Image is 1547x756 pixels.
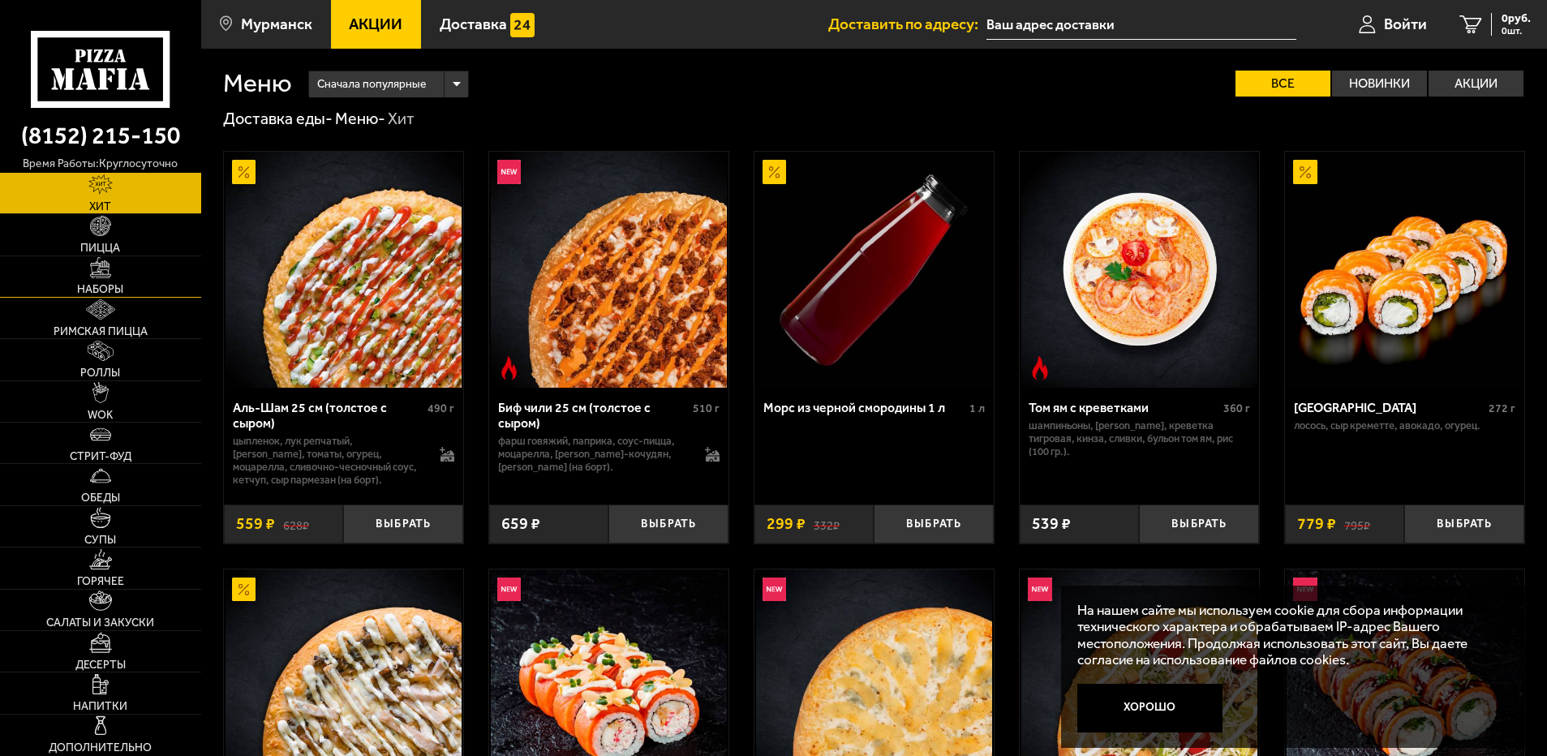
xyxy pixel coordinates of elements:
s: 332 ₽ [814,516,840,532]
a: Доставка еды- [223,109,333,128]
span: Акции [349,16,402,32]
p: шампиньоны, [PERSON_NAME], креветка тигровая, кинза, сливки, бульон том ям, рис (100 гр.). [1029,419,1250,458]
span: Сначала популярные [317,69,426,100]
img: Острое блюдо [1028,356,1052,380]
img: Новинка [1028,578,1052,602]
img: Биф чили 25 см (толстое с сыром) [491,152,727,388]
span: Горячее [77,576,124,587]
p: фарш говяжий, паприка, соус-пицца, моцарелла, [PERSON_NAME]-кочудян, [PERSON_NAME] (на борт). [498,435,690,474]
img: Новинка [497,578,522,602]
button: Выбрать [343,505,463,544]
span: Хит [89,201,111,213]
div: Аль-Шам 25 см (толстое с сыром) [233,400,423,431]
span: Салаты и закуски [46,617,154,629]
img: Новинка [763,578,787,602]
div: [GEOGRAPHIC_DATA] [1294,400,1485,415]
span: Дополнительно [49,742,152,754]
button: Выбрать [608,505,728,544]
span: 272 г [1489,402,1515,415]
a: АкционныйФиладельфия [1285,152,1524,388]
a: АкционныйАль-Шам 25 см (толстое с сыром) [224,152,463,388]
span: 360 г [1223,402,1250,415]
span: Роллы [80,367,120,379]
button: Выбрать [1139,505,1259,544]
span: 559 ₽ [236,516,275,532]
span: 539 ₽ [1032,516,1071,532]
span: Пицца [80,243,120,254]
a: АкционныйМорс из черной смородины 1 л [754,152,994,388]
span: 0 руб. [1502,13,1531,24]
s: 628 ₽ [283,516,309,532]
label: Новинки [1332,71,1427,97]
span: Войти [1384,16,1427,32]
span: 490 г [428,402,454,415]
p: лосось, Сыр креметте, авокадо, огурец. [1294,419,1515,432]
span: 299 ₽ [767,516,806,532]
img: Острое блюдо [497,356,522,380]
span: 659 ₽ [501,516,540,532]
button: Выбрать [874,505,994,544]
img: Акционный [763,160,787,184]
span: Десерты [75,659,126,671]
span: Доставить по адресу: [828,16,986,32]
img: Акционный [1293,160,1317,184]
p: цыпленок, лук репчатый, [PERSON_NAME], томаты, огурец, моцарелла, сливочно-чесночный соус, кетчуп... [233,435,424,487]
img: Новинка [497,160,522,184]
span: Обеды [81,492,120,504]
img: Акционный [232,160,256,184]
div: Биф чили 25 см (толстое с сыром) [498,400,689,431]
h1: Меню [223,71,292,97]
span: Римская пицца [54,326,148,337]
span: Стрит-фуд [70,451,131,462]
button: Хорошо [1077,684,1223,732]
a: Меню- [335,109,385,128]
span: 779 ₽ [1297,516,1336,532]
s: 795 ₽ [1344,516,1370,532]
span: WOK [88,410,113,421]
img: Акционный [232,578,256,602]
button: Выбрать [1404,505,1524,544]
div: Том ям с креветками [1029,400,1219,415]
img: 15daf4d41897b9f0e9f617042186c801.svg [510,13,535,37]
img: Аль-Шам 25 см (толстое с сыром) [226,152,462,388]
input: Ваш адрес доставки [986,10,1296,40]
span: Доставка [440,16,507,32]
div: Морс из черной смородины 1 л [763,400,965,415]
a: Острое блюдоТом ям с креветками [1020,152,1259,388]
label: Акции [1429,71,1523,97]
p: На нашем сайте мы используем cookie для сбора информации технического характера и обрабатываем IP... [1077,602,1499,668]
span: Напитки [73,701,127,712]
span: 510 г [693,402,720,415]
a: НовинкаОстрое блюдоБиф чили 25 см (толстое с сыром) [489,152,728,388]
span: 1 л [969,402,985,415]
img: Новинка [1293,578,1317,602]
img: Морс из черной смородины 1 л [756,152,992,388]
span: Супы [84,535,116,546]
span: 0 шт. [1502,26,1531,36]
img: Том ям с креветками [1021,152,1257,388]
span: Наборы [77,284,123,295]
div: Хит [388,109,415,130]
label: Все [1235,71,1330,97]
span: Мурманск [241,16,312,32]
img: Филадельфия [1287,152,1523,388]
